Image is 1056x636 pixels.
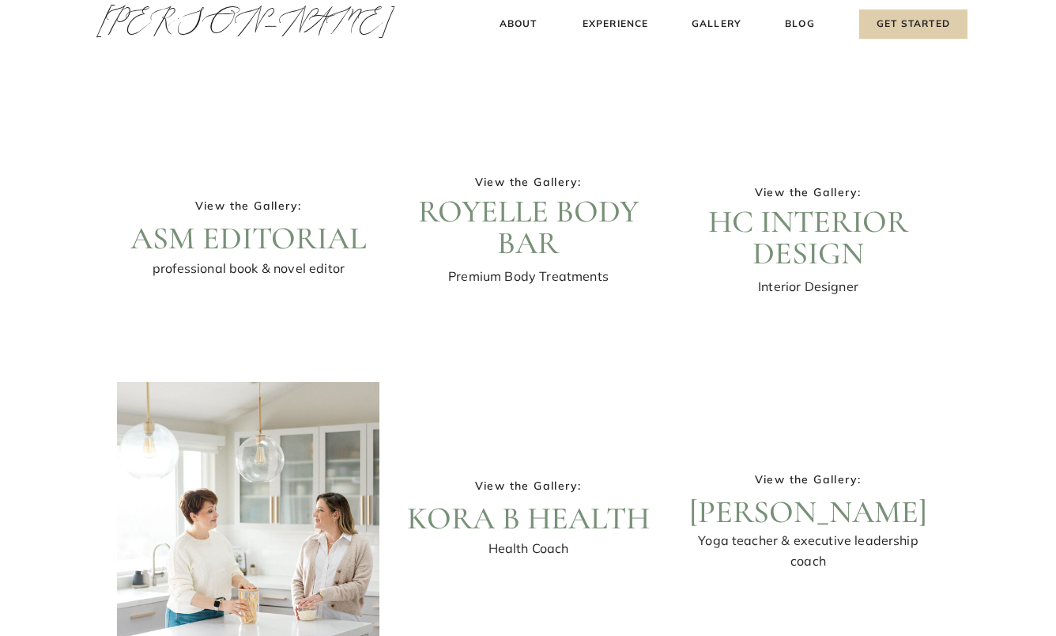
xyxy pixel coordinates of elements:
a: Blog [782,16,818,32]
a: Gallery [690,16,743,32]
a: Get Started [859,9,967,39]
a: About [495,16,541,32]
a: Experience [580,16,651,32]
